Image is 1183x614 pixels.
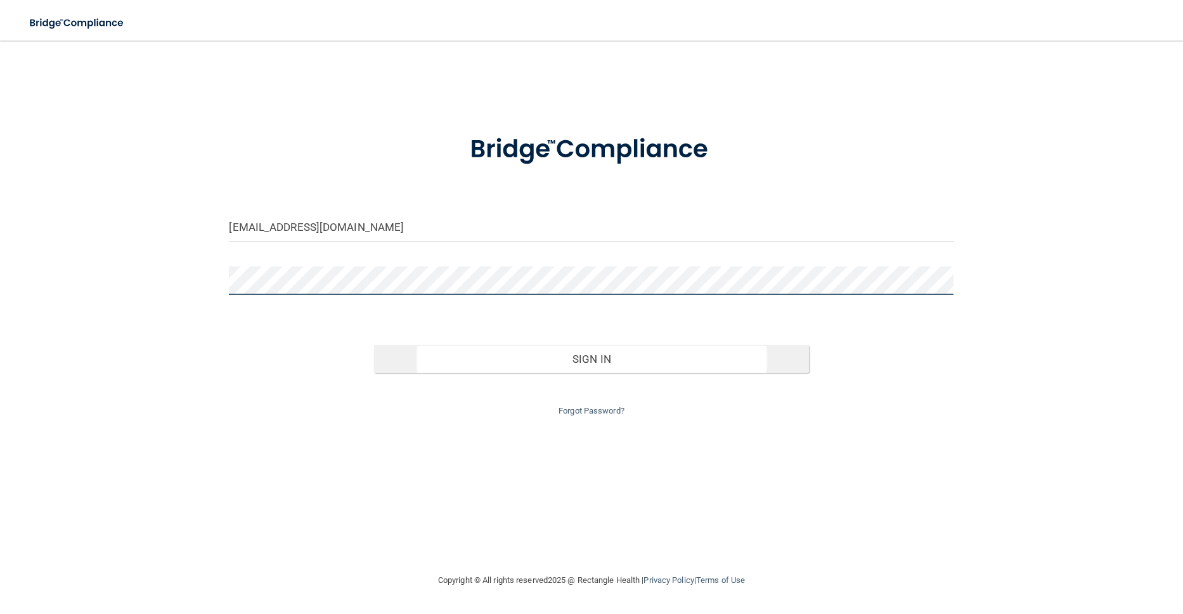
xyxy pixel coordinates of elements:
[360,560,823,601] div: Copyright © All rights reserved 2025 @ Rectangle Health | |
[374,345,809,373] button: Sign In
[559,406,624,415] a: Forgot Password?
[19,10,136,36] img: bridge_compliance_login_screen.278c3ca4.svg
[444,117,739,183] img: bridge_compliance_login_screen.278c3ca4.svg
[229,213,954,242] input: Email
[696,575,745,585] a: Terms of Use
[643,575,694,585] a: Privacy Policy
